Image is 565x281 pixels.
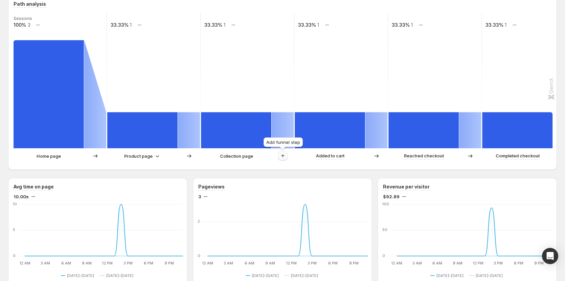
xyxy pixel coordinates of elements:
text: 12 PM [102,261,113,265]
text: 3 PM [123,261,133,265]
button: [DATE]–[DATE] [470,272,505,280]
span: [DATE]–[DATE] [476,273,503,278]
text: 33.33% [392,22,410,28]
div: Open Intercom Messenger [542,248,558,264]
button: [DATE]–[DATE] [61,272,97,280]
text: 6 AM [245,261,254,265]
span: [DATE]–[DATE] [106,273,133,278]
span: [DATE]–[DATE] [252,273,279,278]
span: [DATE]–[DATE] [291,273,318,278]
h3: Avg time on page [14,183,54,190]
button: [DATE]–[DATE] [246,272,281,280]
text: 3 PM [308,261,317,265]
text: 12 AM [202,261,213,265]
p: Collection page [220,153,253,159]
text: 9 PM [349,261,359,265]
button: [DATE]–[DATE] [100,272,136,280]
text: 12 PM [473,261,483,265]
text: 5 [13,228,15,232]
text: 0 [198,253,200,258]
text: 50 [382,228,387,232]
text: 3 AM [224,261,233,265]
button: [DATE]–[DATE] [430,272,466,280]
text: 0 [382,253,385,258]
h3: Revenue per visitor [383,183,430,190]
text: 33.33% [111,22,129,28]
text: 100% [14,22,26,28]
path: Completed checkout: 1 [482,112,552,148]
p: Product page [124,153,153,159]
text: 12 AM [19,261,30,265]
text: 10 [13,202,17,206]
text: 100 [382,202,389,206]
text: 1 [130,22,132,28]
text: 3 [28,22,30,28]
text: 6 AM [61,261,71,265]
text: 1 [224,22,225,28]
path: Added to cart: 1 [295,112,365,148]
text: Sessions [14,16,32,21]
text: 6 PM [514,261,523,265]
path: Product page-282d1a38,134ab77f: 1 [107,112,178,148]
span: 10.00s [14,193,29,200]
text: 33.33% [298,22,316,28]
text: 9 PM [534,261,544,265]
text: 2 [198,219,200,224]
text: 1 [505,22,506,28]
h3: Path analysis [14,1,46,7]
text: 1 [411,22,413,28]
text: 1 [317,22,319,28]
text: 9 AM [265,261,275,265]
text: 6 PM [328,261,338,265]
text: 12 AM [391,261,402,265]
text: 6 PM [144,261,154,265]
path: Collection page-6,066,567f3cb1a2f7: 1 [201,112,271,148]
h3: Pageviews [198,183,225,190]
text: 9 PM [165,261,174,265]
text: 3 AM [41,261,50,265]
text: 33.33% [485,22,503,28]
text: 33.33% [204,22,222,28]
span: $92.89 [383,193,400,200]
span: 3 [198,193,201,200]
text: 3 AM [412,261,422,265]
span: [DATE]–[DATE] [67,273,94,278]
text: 6 AM [432,261,442,265]
text: 3 PM [494,261,503,265]
text: 12 PM [286,261,297,265]
text: 9 AM [453,261,462,265]
path: Reached checkout: 1 [388,112,459,148]
p: Home page [37,153,61,159]
button: [DATE]–[DATE] [285,272,321,280]
text: 0 [13,253,16,258]
text: 9 AM [82,261,92,265]
span: [DATE]–[DATE] [436,273,464,278]
p: Added to cart [316,152,344,159]
p: Completed checkout [496,152,540,159]
p: Reached checkout [404,152,444,159]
